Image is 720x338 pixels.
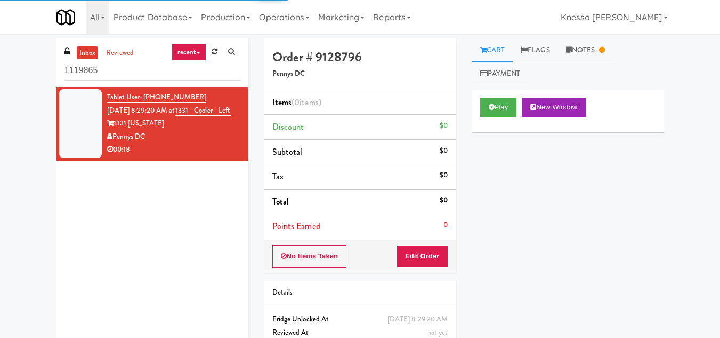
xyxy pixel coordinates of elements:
div: $0 [440,169,448,182]
a: Notes [558,38,613,62]
img: Micromart [56,8,75,27]
div: $0 [440,194,448,207]
span: Points Earned [272,220,320,232]
button: No Items Taken [272,245,347,268]
span: Subtotal [272,146,303,158]
a: 1331 - Cooler - Left [175,105,231,116]
span: · [PHONE_NUMBER] [140,92,207,102]
ng-pluralize: items [300,96,319,108]
a: recent [172,44,207,61]
div: [DATE] 8:29:20 AM [387,313,448,326]
a: Payment [472,62,529,86]
button: Play [480,98,517,117]
span: Total [272,195,289,208]
h5: Pennys DC [272,70,448,78]
span: Discount [272,121,304,133]
div: 1331 [US_STATE] [107,117,240,130]
h4: Order # 9128796 [272,50,448,64]
input: Search vision orders [64,61,240,81]
a: reviewed [103,46,136,60]
span: Tax [272,170,284,183]
div: $0 [440,119,448,132]
a: Flags [513,38,558,62]
a: Tablet User· [PHONE_NUMBER] [107,92,207,103]
span: not yet [427,327,448,337]
div: $0 [440,144,448,158]
button: Edit Order [397,245,448,268]
div: Details [272,286,448,300]
div: Fridge Unlocked At [272,313,448,326]
a: inbox [77,46,99,60]
div: Pennys DC [107,130,240,144]
span: [DATE] 8:29:20 AM at [107,105,175,115]
a: Cart [472,38,513,62]
li: Tablet User· [PHONE_NUMBER][DATE] 8:29:20 AM at1331 - Cooler - Left1331 [US_STATE]Pennys DC00:18 [56,87,248,161]
div: 0 [443,218,448,232]
button: New Window [522,98,586,117]
span: Items [272,96,321,108]
div: 00:18 [107,143,240,156]
span: (0 ) [292,96,321,108]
